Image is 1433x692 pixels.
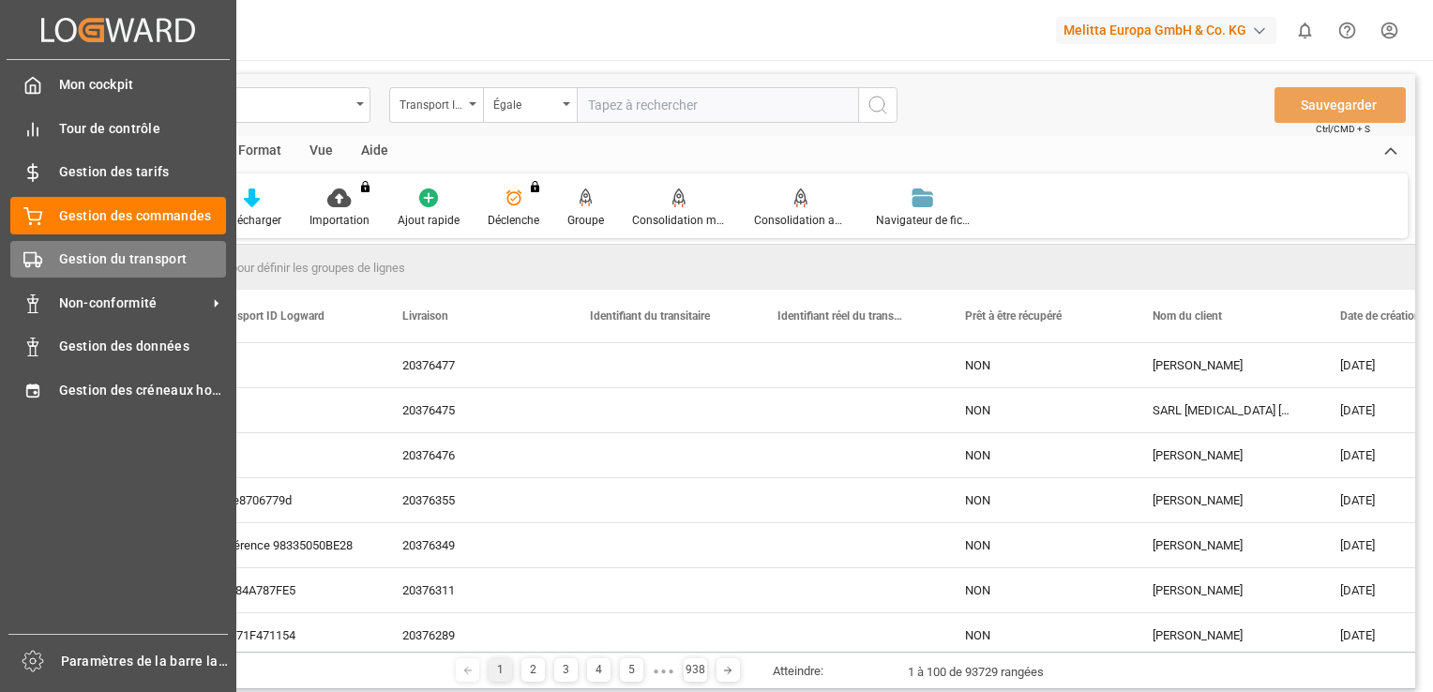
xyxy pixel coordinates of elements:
div: 20376355 [380,478,567,522]
a: Gestion des créneaux horaires [10,371,226,408]
div: FCB71F471154 [192,613,380,657]
span: Faites glisser ici pour définir les groupes de lignes [142,261,405,275]
div: Aide [347,136,402,168]
div: 73fe8706779d [192,478,380,522]
div: NON [943,523,1130,567]
div: Format [224,136,295,168]
div: 20376477 [380,343,567,387]
div: NON [943,478,1130,522]
button: Bouton de recherche [858,87,898,123]
div: Groupe [567,212,604,229]
div: NON [943,433,1130,477]
div: 20376475 [380,388,567,432]
div: 3 [554,658,578,682]
div: 20376349 [380,523,567,567]
input: Tapez à rechercher [577,87,858,123]
button: Ouvrir le menu [389,87,483,123]
button: Sauvegarder [1275,87,1406,123]
div: [PERSON_NAME] [1130,613,1318,657]
a: Gestion des données [10,328,226,365]
div: ● ● ● [653,664,673,678]
div: 1 à 100 de 93729 rangées [908,663,1044,682]
span: Gestion des tarifs [59,162,227,182]
div: [PERSON_NAME] [1130,568,1318,612]
div: NON [943,343,1130,387]
div: 2 [521,658,545,682]
span: Non-conformité [59,293,207,313]
div: NON [943,613,1130,657]
div: Transport ID Logward [400,92,463,113]
div: 1 [489,658,512,682]
button: Centre d’aide [1326,9,1368,52]
span: Livraison [402,309,448,323]
div: 20376311 [380,568,567,612]
button: Afficher 0 nouvelles notifications [1284,9,1326,52]
div: Ajout rapide [398,212,460,229]
div: [PERSON_NAME] [1130,433,1318,477]
span: Transport ID Logward [215,309,324,323]
button: Ouvrir le menu [483,87,577,123]
span: Gestion du transport [59,249,227,269]
div: [PERSON_NAME] [1130,478,1318,522]
div: Vue [295,136,347,168]
span: Nom du client [1153,309,1222,323]
div: [PERSON_NAME] [1130,523,1318,567]
span: Gestion des créneaux horaires [59,381,227,400]
div: SARL [MEDICAL_DATA] [MEDICAL_DATA] [1130,388,1318,432]
span: Mon cockpit [59,75,227,95]
div: Consolidation manuelle [632,212,726,229]
div: [PERSON_NAME] [1130,343,1318,387]
span: Identifiant réel du transitaire [777,309,903,323]
a: Mon cockpit [10,67,226,103]
a: Gestion des commandes [10,197,226,233]
span: Ctrl/CMD + S [1316,122,1370,136]
div: Atteindre: [773,662,823,681]
div: Navigateur de fichiers [876,212,970,229]
div: 4 [587,658,611,682]
span: Paramètres de la barre latérale [61,652,229,671]
span: Tour de contrôle [59,119,227,139]
button: Melitta Europa GmbH & Co. KG [1056,12,1284,48]
a: Gestion du transport [10,241,226,278]
div: Consolidation automatique [754,212,848,229]
font: Melitta Europa GmbH & Co. KG [1063,21,1246,40]
div: NON [943,388,1130,432]
div: 20376476 [380,433,567,477]
span: Gestion des commandes [59,206,227,226]
span: Identifiant du transitaire [590,309,710,323]
div: Référence 98335050BE28 [192,523,380,567]
span: Prêt à être récupéré [965,309,1062,323]
span: Gestion des données [59,337,227,356]
a: Tour de contrôle [10,110,226,146]
div: 938 [684,658,707,682]
div: Télécharger [223,212,281,229]
div: 20376289 [380,613,567,657]
div: Égale [493,92,557,113]
a: Gestion des tarifs [10,154,226,190]
div: 5 [620,658,643,682]
div: NON [943,568,1130,612]
div: ECF84A787FE5 [192,568,380,612]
